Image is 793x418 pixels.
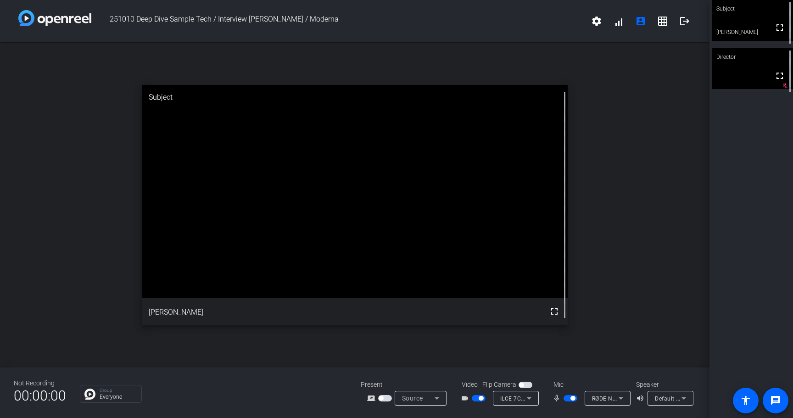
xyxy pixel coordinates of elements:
mat-icon: account_box [635,16,646,27]
p: Group [100,388,137,393]
mat-icon: fullscreen [774,70,785,81]
mat-icon: grid_on [657,16,668,27]
span: Source [402,395,423,402]
mat-icon: accessibility [740,395,751,406]
mat-icon: message [770,395,781,406]
div: Not Recording [14,378,66,388]
span: ILCE-7CM2 (054c:0eaa) [500,395,564,402]
mat-icon: fullscreen [549,306,560,317]
mat-icon: screen_share_outline [367,393,378,404]
mat-icon: fullscreen [774,22,785,33]
div: Present [361,380,452,390]
mat-icon: mic_none [553,393,564,404]
div: Speaker [636,380,691,390]
mat-icon: settings [591,16,602,27]
span: Default - MacBook Pro Speakers (Built-in) [655,395,765,402]
button: signal_cellular_alt [608,10,630,32]
div: Subject [142,85,568,110]
div: Mic [544,380,636,390]
span: Flip Camera [482,380,516,390]
img: Chat Icon [84,389,95,400]
p: Everyone [100,394,137,400]
span: 251010 Deep Dive Sample Tech / Interview [PERSON_NAME] / Moderna [91,10,586,32]
div: Director [712,48,793,66]
mat-icon: logout [679,16,690,27]
mat-icon: videocam_outline [461,393,472,404]
span: Video [462,380,478,390]
span: 00:00:00 [14,384,66,407]
mat-icon: volume_up [636,393,647,404]
span: RØDE NT-USB+ (19f7:0035) [592,395,665,402]
img: white-gradient.svg [18,10,91,26]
